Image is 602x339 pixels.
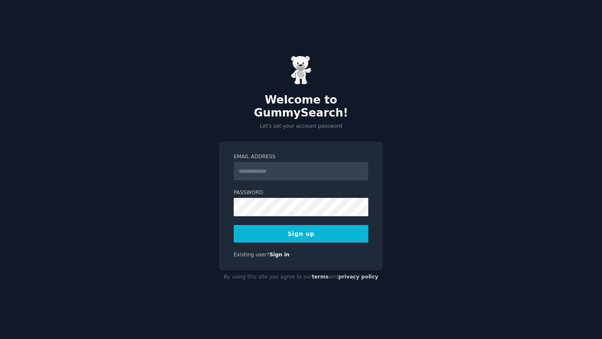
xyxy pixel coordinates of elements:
a: terms [312,274,329,280]
label: Email Address [234,153,368,161]
a: privacy policy [338,274,378,280]
p: Let's set your account password [219,123,383,130]
a: Sign in [270,252,290,258]
h2: Welcome to GummySearch! [219,94,383,120]
label: Password [234,189,368,197]
div: By using this site you agree to our and [219,271,383,284]
button: Sign up [234,225,368,243]
img: Gummy Bear [291,56,311,85]
span: Existing user? [234,252,270,258]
